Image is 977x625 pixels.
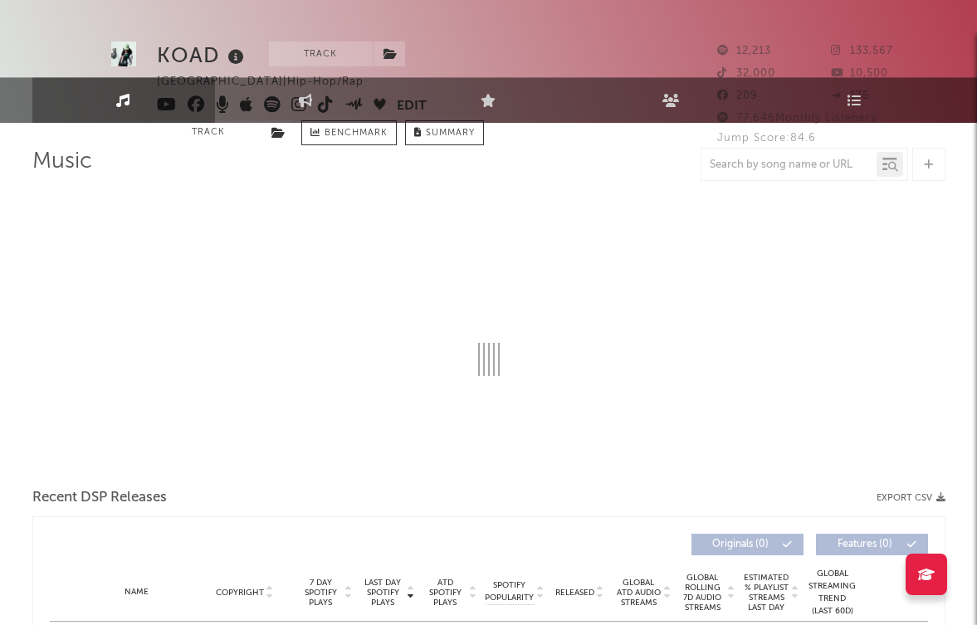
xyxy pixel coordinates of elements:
button: Features(0) [816,534,928,555]
span: Recent DSP Releases [32,488,167,508]
span: Spotify Popularity [485,579,534,604]
span: Features ( 0 ) [827,540,903,549]
span: 133,567 [831,46,893,56]
span: 7 Day Spotify Plays [299,578,343,608]
span: 10,500 [831,68,888,79]
span: 32,000 [717,68,775,79]
div: Name [83,586,192,598]
span: Originals ( 0 ) [702,540,779,549]
div: Global Streaming Trend (Last 60D) [808,568,857,618]
div: KOAD [157,42,248,69]
button: Originals(0) [691,534,804,555]
span: Global Rolling 7D Audio Streams [680,573,725,613]
span: Released [555,588,594,598]
button: Export CSV [877,493,945,503]
input: Search by song name or URL [701,159,877,172]
span: 12,213 [717,46,771,56]
span: Estimated % Playlist Streams Last Day [744,573,789,613]
span: ATD Spotify Plays [423,578,467,608]
button: Track [157,120,261,145]
span: Global ATD Audio Streams [616,578,662,608]
span: Last Day Spotify Plays [361,578,405,608]
span: Copyright [216,588,264,598]
button: Track [269,42,373,66]
div: [GEOGRAPHIC_DATA] | Hip-Hop/Rap [157,72,383,92]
